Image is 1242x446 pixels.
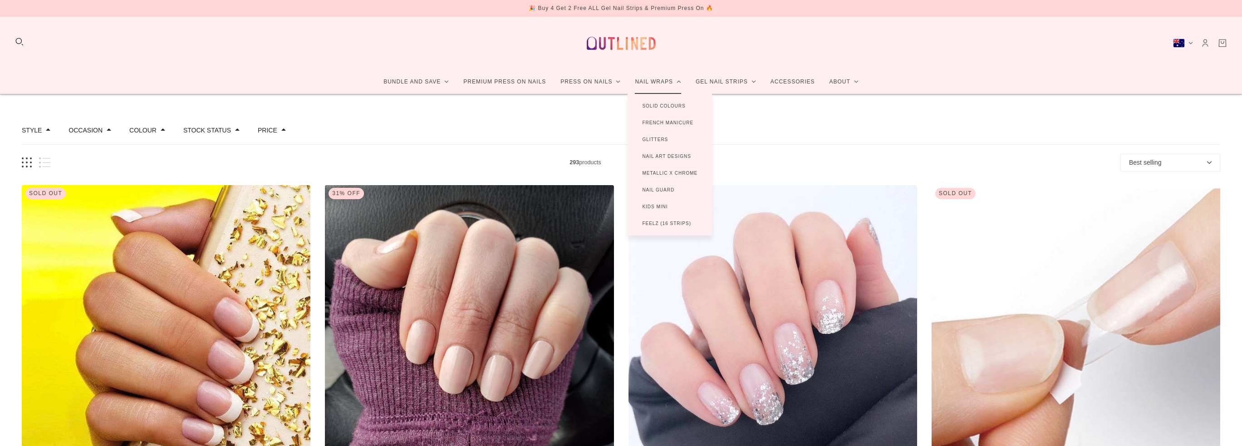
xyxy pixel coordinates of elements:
[688,70,763,94] a: Gel Nail Strips
[50,158,1120,167] span: products
[329,188,364,199] div: 31% Off
[628,98,700,114] a: Solid Colours
[456,70,553,94] a: Premium Press On Nails
[1120,154,1220,172] button: Best selling
[15,37,25,47] button: Search
[22,127,42,133] button: Filter by Style
[628,131,682,148] a: Glitters
[628,215,706,232] a: Feelz (16 Strips)
[628,114,708,131] a: French Manicure
[25,188,66,199] div: Sold out
[628,165,712,181] a: Metallic x Chrome
[628,148,706,165] a: Nail Art Designs
[569,159,579,166] b: 293
[822,70,865,94] a: About
[628,70,688,94] a: Nail Wraps
[39,157,50,168] button: List view
[129,127,157,133] button: Filter by Colour
[376,70,456,94] a: Bundle and Save
[22,157,32,168] button: Grid view
[553,70,628,94] a: Press On Nails
[628,181,689,198] a: Nail Guard
[1217,38,1227,48] a: Cart
[69,127,103,133] button: Filter by Occasion
[935,188,976,199] div: Sold out
[1173,39,1193,48] button: Australia
[1200,38,1210,48] a: Account
[183,127,231,133] button: Filter by Stock status
[763,70,822,94] a: Accessories
[258,127,277,133] button: Filter by Price
[581,24,661,63] a: Outlined
[529,4,713,13] div: 🎉 Buy 4 Get 2 Free ALL Gel Nail Strips & Premium Press On 🔥
[628,198,682,215] a: Kids Mini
